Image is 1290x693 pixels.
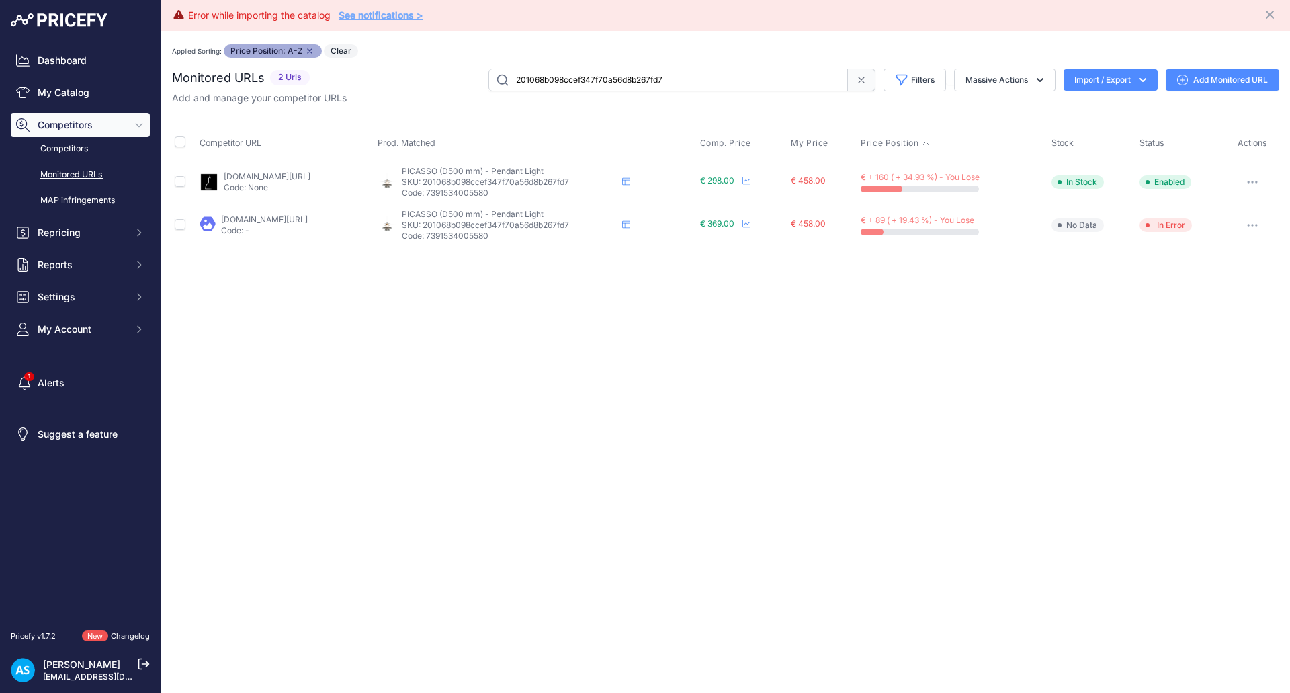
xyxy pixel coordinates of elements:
[700,138,752,149] span: Comp. Price
[43,671,183,682] a: [EMAIL_ADDRESS][DOMAIN_NAME]
[1166,69,1279,91] a: Add Monitored URL
[11,422,150,446] a: Suggest a feature
[188,9,331,22] div: Error while importing the catalog
[11,317,150,341] button: My Account
[861,172,980,182] span: € + 160 ( + 34.93 %) - You Lose
[172,91,347,105] p: Add and manage your competitor URLs
[224,44,322,58] span: Price Position: A-Z
[402,177,617,188] p: SKU: 201068b098ccef347f70a56d8b267fd7
[954,69,1056,91] button: Massive Actions
[11,137,150,161] a: Competitors
[1064,69,1158,91] button: Import / Export
[172,69,265,87] h2: Monitored URLs
[82,630,108,642] span: New
[1051,175,1104,189] span: In Stock
[11,48,150,73] a: Dashboard
[700,138,755,149] button: Comp. Price
[1238,138,1267,148] span: Actions
[11,371,150,395] a: Alerts
[488,69,848,91] input: Search
[402,188,617,198] p: Code: 7391534005580
[402,166,544,176] span: PICASSO (D500 mm) - Pendant Light
[11,13,107,27] img: Pricefy Logo
[38,323,126,336] span: My Account
[378,138,435,148] span: Prod. Matched
[1051,138,1074,148] span: Stock
[11,163,150,187] a: Monitored URLs
[38,258,126,272] span: Reports
[270,70,310,85] span: 2 Urls
[884,69,946,91] button: Filters
[339,9,423,21] a: See notifications >
[700,175,734,186] span: € 298.00
[43,659,120,670] a: [PERSON_NAME]
[221,225,308,236] p: Code: -
[791,138,831,149] button: My Price
[700,218,734,229] span: € 369.00
[1139,138,1164,148] span: Status
[1139,175,1191,189] span: Enabled
[324,44,358,58] button: Clear
[38,290,126,304] span: Settings
[38,118,126,132] span: Competitors
[172,47,222,55] small: Applied Sorting:
[861,215,974,225] span: € + 89 ( + 19.43 %) - You Lose
[38,226,126,239] span: Repricing
[402,231,617,241] p: Code: 7391534005580
[221,214,308,225] a: [DOMAIN_NAME][URL]
[402,220,617,231] p: SKU: 201068b098ccef347f70a56d8b267fd7
[224,182,310,193] p: Code: None
[791,218,826,229] span: € 458.00
[11,81,150,105] a: My Catalog
[11,48,150,614] nav: Sidebar
[11,220,150,245] button: Repricing
[1263,5,1279,22] button: Close
[1051,218,1104,232] span: No Data
[791,175,826,186] span: € 458.00
[111,631,150,641] a: Changelog
[861,138,929,149] button: Price Position
[402,209,544,219] span: PICASSO (D500 mm) - Pendant Light
[861,138,918,149] span: Price Position
[1157,220,1185,231] div: In Error
[224,171,310,181] a: [DOMAIN_NAME][URL]
[11,630,56,642] div: Pricefy v1.7.2
[11,285,150,309] button: Settings
[791,138,828,149] span: My Price
[11,253,150,277] button: Reports
[200,138,261,148] span: Competitor URL
[11,113,150,137] button: Competitors
[11,189,150,212] a: MAP infringements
